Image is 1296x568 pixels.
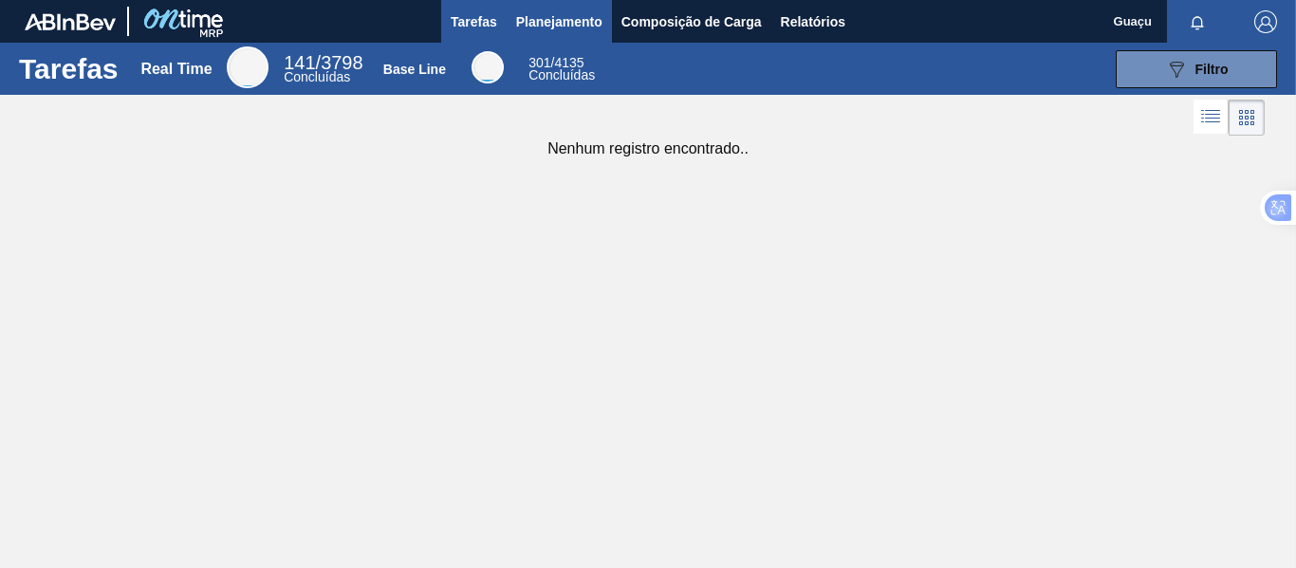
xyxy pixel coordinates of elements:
span: Concluídas [284,69,350,84]
button: Filtro [1116,50,1277,88]
div: Visão em Cards [1229,100,1265,136]
div: Real Time [227,46,268,88]
h1: Tarefas [19,58,119,80]
div: Real Time [284,55,362,83]
div: Visão em Lista [1194,100,1229,136]
img: Logout [1254,10,1277,33]
span: Concluídas [528,67,595,82]
div: Real Time [140,61,212,78]
span: Filtro [1195,62,1229,77]
img: TNhmsLtSVTkK8tSr43FrP2fwEKptu5GPRR3wAAAABJRU5ErkJggg== [25,13,116,30]
span: Composição de Carga [621,10,762,33]
div: Base Line [472,51,504,83]
span: Tarefas [451,10,497,33]
span: / 3798 [284,52,362,73]
span: Relatórios [781,10,845,33]
span: / 4135 [528,55,583,70]
div: Base Line [383,62,446,77]
span: 301 [528,55,550,70]
span: Planejamento [516,10,602,33]
button: Notificações [1167,9,1228,35]
span: 141 [284,52,315,73]
div: Base Line [528,57,595,82]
